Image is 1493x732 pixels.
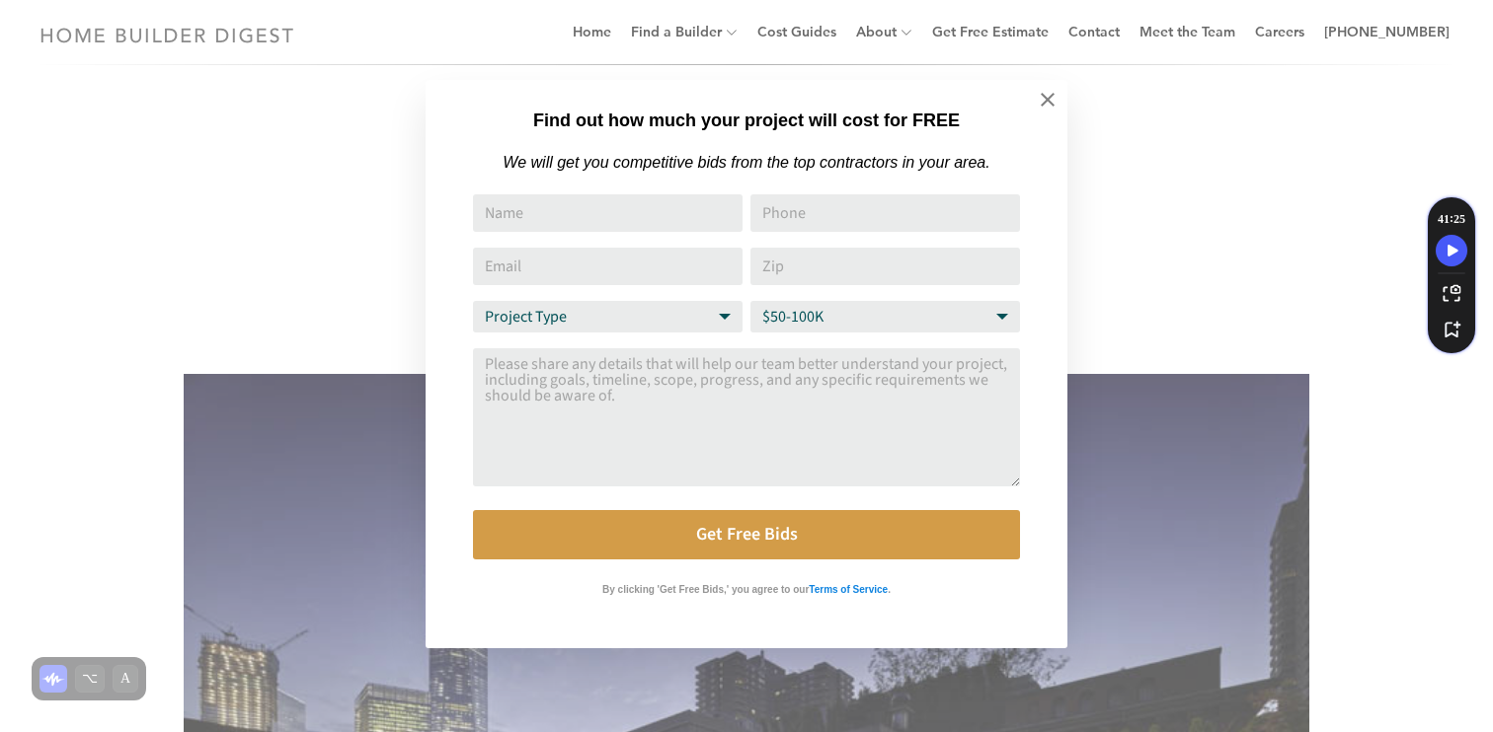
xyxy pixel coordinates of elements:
[1013,65,1082,134] button: Close
[473,301,743,332] select: Project Type
[473,248,743,285] input: Email Address
[602,584,809,595] strong: By clicking 'Get Free Bids,' you agree to our
[888,584,891,595] strong: .
[809,584,888,595] strong: Terms of Service
[750,194,1020,232] input: Phone
[503,154,989,171] em: We will get you competitive bids from the top contractors in your area.
[473,510,1020,559] button: Get Free Bids
[473,348,1020,486] textarea: Comment or Message
[809,579,888,596] a: Terms of Service
[473,194,743,232] input: Name
[750,301,1020,332] select: Budget Range
[750,248,1020,285] input: Zip
[533,110,960,130] strong: Find out how much your project will cost for FREE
